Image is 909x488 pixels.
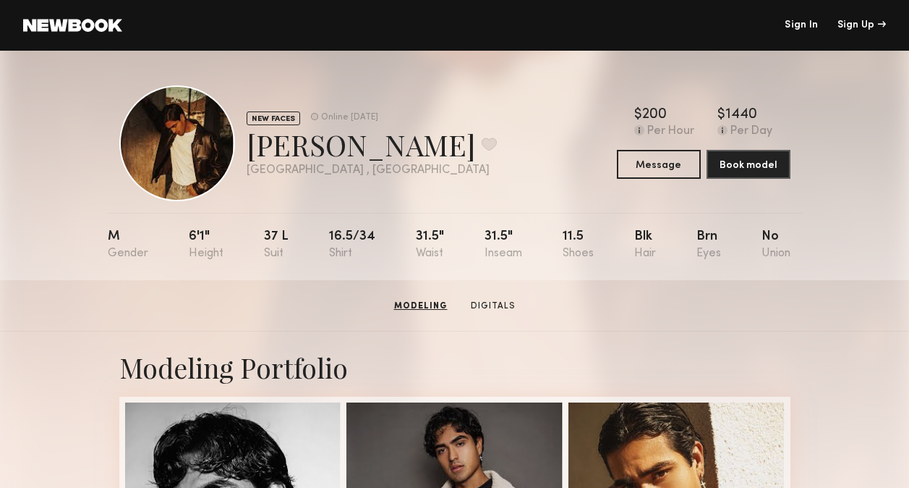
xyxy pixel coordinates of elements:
[837,20,886,30] div: Sign Up
[761,230,790,260] div: No
[388,300,453,313] a: Modeling
[647,125,694,138] div: Per Hour
[416,230,444,260] div: 31.5"
[730,125,772,138] div: Per Day
[617,150,701,179] button: Message
[707,150,790,179] button: Book model
[119,349,790,385] div: Modeling Portfolio
[108,230,148,260] div: M
[785,20,818,30] a: Sign In
[717,108,725,122] div: $
[247,112,300,125] div: NEW FACES
[189,230,223,260] div: 6'1"
[696,230,721,260] div: Brn
[634,108,642,122] div: $
[642,108,667,122] div: 200
[321,113,378,122] div: Online [DATE]
[264,230,289,260] div: 37 l
[247,164,497,177] div: [GEOGRAPHIC_DATA] , [GEOGRAPHIC_DATA]
[563,230,594,260] div: 11.5
[485,230,522,260] div: 31.5"
[634,230,656,260] div: Blk
[247,125,497,164] div: [PERSON_NAME]
[465,300,521,313] a: Digitals
[329,230,375,260] div: 16.5/34
[725,108,757,122] div: 1440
